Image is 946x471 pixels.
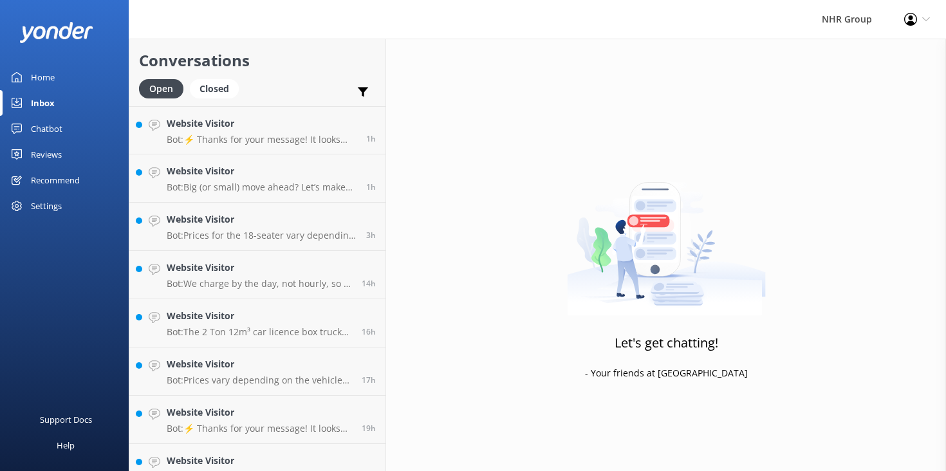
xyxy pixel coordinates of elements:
a: Website VisitorBot:⚡ Thanks for your message! It looks like this one might be best handled by our... [129,106,385,154]
div: Chatbot [31,116,62,142]
p: Bot: ⚡ Thanks for your message! It looks like this one might be best handled by our team directly... [167,134,357,145]
span: Oct 04 2025 10:02pm (UTC +13:00) Pacific/Auckland [362,423,376,434]
h4: Website Visitor [167,454,352,468]
p: Bot: Prices vary depending on the vehicle type, location, and your specific rental needs. For the... [167,374,352,386]
h4: Website Visitor [167,212,357,226]
div: Settings [31,193,62,219]
h4: Website Visitor [167,261,352,275]
span: Oct 05 2025 03:00am (UTC +13:00) Pacific/Auckland [362,278,376,289]
a: Website VisitorBot:The 2 Ton 12m³ car licence box truck starts from $215 per day, including GST. ... [129,299,385,347]
h2: Conversations [139,48,376,73]
img: yonder-white-logo.png [19,22,93,43]
h4: Website Visitor [167,309,352,323]
h4: Website Visitor [167,164,357,178]
div: Home [31,64,55,90]
a: Website VisitorBot:⚡ Thanks for your message! It looks like this one might be best handled by our... [129,396,385,444]
span: Oct 05 2025 12:04am (UTC +13:00) Pacific/Auckland [362,374,376,385]
a: Website VisitorBot:Prices for the 18-seater vary depending on the vehicle type, location, and you... [129,203,385,251]
img: artwork of a man stealing a conversation from at giant smartphone [567,155,766,316]
a: Website VisitorBot:Prices vary depending on the vehicle type, location, and your specific rental ... [129,347,385,396]
div: Recommend [31,167,80,193]
div: Inbox [31,90,55,116]
span: Oct 05 2025 03:34pm (UTC +13:00) Pacific/Auckland [366,181,376,192]
h4: Website Visitor [167,405,352,420]
a: Open [139,81,190,95]
p: Bot: The 2 Ton 12m³ car licence box truck starts from $215 per day, including GST. It includes un... [167,326,352,338]
p: - Your friends at [GEOGRAPHIC_DATA] [585,366,748,380]
p: Bot: Big (or small) move ahead? Let’s make sure you’ve got the right wheels. Take our quick quiz ... [167,181,357,193]
div: Closed [190,79,239,98]
div: Reviews [31,142,62,167]
a: Closed [190,81,245,95]
span: Oct 05 2025 01:21pm (UTC +13:00) Pacific/Auckland [366,230,376,241]
a: Website VisitorBot:Big (or small) move ahead? Let’s make sure you’ve got the right wheels. Take o... [129,154,385,203]
div: Open [139,79,183,98]
p: Bot: Prices for the 18-seater vary depending on the vehicle type, location, and your specific ren... [167,230,357,241]
h4: Website Visitor [167,357,352,371]
h3: Let's get chatting! [615,333,718,353]
div: Support Docs [40,407,92,432]
span: Oct 05 2025 12:55am (UTC +13:00) Pacific/Auckland [362,326,376,337]
a: Website VisitorBot:We charge by the day, not hourly, so if your rental includes a [DATE], it will... [129,251,385,299]
p: Bot: ⚡ Thanks for your message! It looks like this one might be best handled by our team directly... [167,423,352,434]
h4: Website Visitor [167,116,357,131]
p: Bot: We charge by the day, not hourly, so if your rental includes a [DATE], it will be charged as... [167,278,352,290]
span: Oct 05 2025 03:46pm (UTC +13:00) Pacific/Auckland [366,133,376,144]
div: Help [57,432,75,458]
